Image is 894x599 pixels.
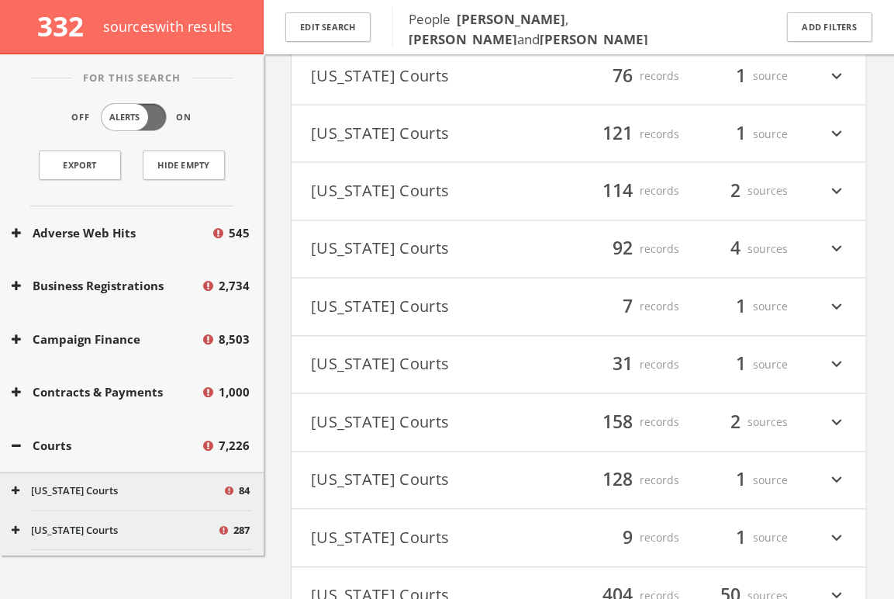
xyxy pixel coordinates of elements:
div: records [586,468,679,494]
span: 1 [729,525,753,552]
button: [US_STATE] Courts [311,468,578,494]
button: Adverse Web Hits [12,224,211,242]
div: sources [695,410,788,436]
button: [US_STATE] Courts [311,352,578,379]
span: 76 [606,62,640,89]
span: On [177,111,192,124]
i: expand_more [827,294,847,320]
span: 1 [729,293,753,320]
button: Hide Empty [143,151,225,180]
i: expand_more [827,410,847,436]
i: expand_more [827,178,847,205]
button: [US_STATE] Courts [311,237,578,263]
span: source s with results [103,17,233,36]
i: expand_more [827,121,847,147]
div: records [586,525,679,552]
span: 8,503 [219,331,250,348]
span: People [409,10,648,48]
button: [US_STATE] Courts [311,178,578,205]
span: and [409,30,540,48]
span: 1 [729,351,753,379]
div: source [695,525,788,552]
i: expand_more [827,63,847,89]
div: source [695,63,788,89]
button: [US_STATE] Courts [311,63,578,89]
button: Business Registrations [12,277,201,295]
div: sources [695,178,788,205]
span: Off [72,111,91,124]
span: For This Search [71,71,192,86]
div: records [586,410,679,436]
div: records [586,121,679,147]
div: records [586,352,679,379]
i: expand_more [827,468,847,494]
span: 2 [723,409,747,436]
button: Campaign Finance [12,331,201,348]
span: 7 [616,293,640,320]
div: source [695,468,788,494]
div: source [695,294,788,320]
div: records [586,237,679,263]
i: expand_more [827,352,847,379]
span: 1 [729,62,753,89]
div: records [586,294,679,320]
a: Export [39,151,121,180]
div: records [586,178,679,205]
span: 287 [233,523,250,538]
button: [US_STATE] Courts [311,121,578,147]
span: 545 [229,224,250,242]
i: expand_more [827,525,847,552]
div: sources [695,237,788,263]
button: [US_STATE] Courts [12,523,217,538]
span: 158 [595,409,640,436]
span: 2,734 [219,277,250,295]
button: [US_STATE] Courts [12,483,223,499]
div: records [586,63,679,89]
span: 121 [595,120,640,147]
b: [PERSON_NAME] [409,30,517,48]
div: source [695,352,788,379]
span: 1 [729,120,753,147]
span: 4 [723,236,747,263]
button: Courts [12,437,201,455]
div: source [695,121,788,147]
span: 92 [606,236,640,263]
span: 1,000 [219,383,250,401]
b: [PERSON_NAME] [457,10,565,28]
button: Edit Search [285,12,371,43]
b: [PERSON_NAME] [540,30,648,48]
span: 84 [239,483,250,499]
span: 114 [595,178,640,205]
span: 128 [595,467,640,494]
span: , [457,10,568,28]
button: [US_STATE] Courts [311,410,578,436]
span: 9 [616,525,640,552]
button: Contracts & Payments [12,383,201,401]
span: 7,226 [219,437,250,455]
button: Add Filters [787,12,872,43]
button: [US_STATE] Courts [311,294,578,320]
span: 31 [606,351,640,379]
span: 332 [37,8,97,44]
i: expand_more [827,237,847,263]
span: 1 [729,467,753,494]
button: [US_STATE] Courts [311,525,578,552]
span: 2 [723,178,747,205]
